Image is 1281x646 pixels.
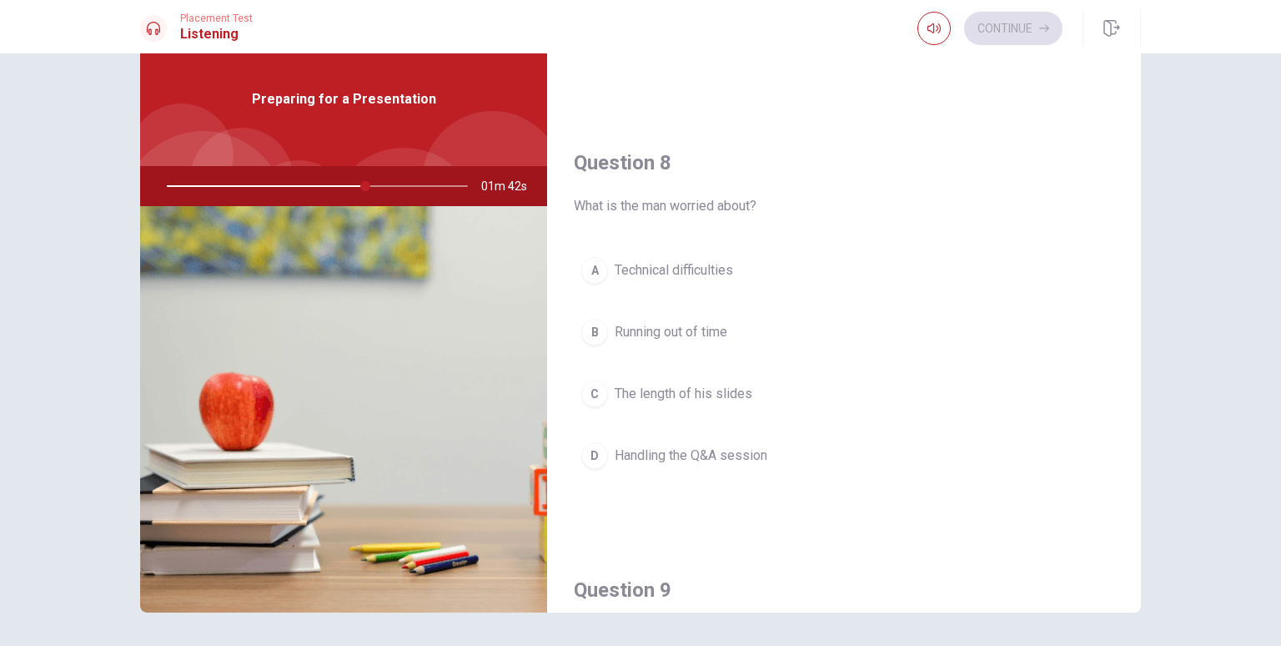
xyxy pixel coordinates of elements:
img: Preparing for a Presentation [140,206,547,613]
button: CThe length of his slides [574,373,1114,415]
h4: Question 9 [574,577,1114,603]
span: Handling the Q&A session [615,446,767,466]
div: B [581,319,608,346]
div: A [581,257,608,284]
span: Running out of time [615,322,727,342]
button: DHandling the Q&A session [574,435,1114,477]
span: Placement Test [180,13,253,24]
span: The length of his slides [615,384,752,404]
div: C [581,381,608,407]
h4: Question 8 [574,149,1114,176]
button: BRunning out of time [574,311,1114,353]
h1: Listening [180,24,253,44]
button: ATechnical difficulties [574,250,1114,291]
span: Technical difficulties [615,260,733,280]
span: What is the man worried about? [574,196,1114,216]
span: 01m 42s [481,166,540,206]
div: D [581,442,608,469]
span: Preparing for a Presentation [252,89,436,109]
